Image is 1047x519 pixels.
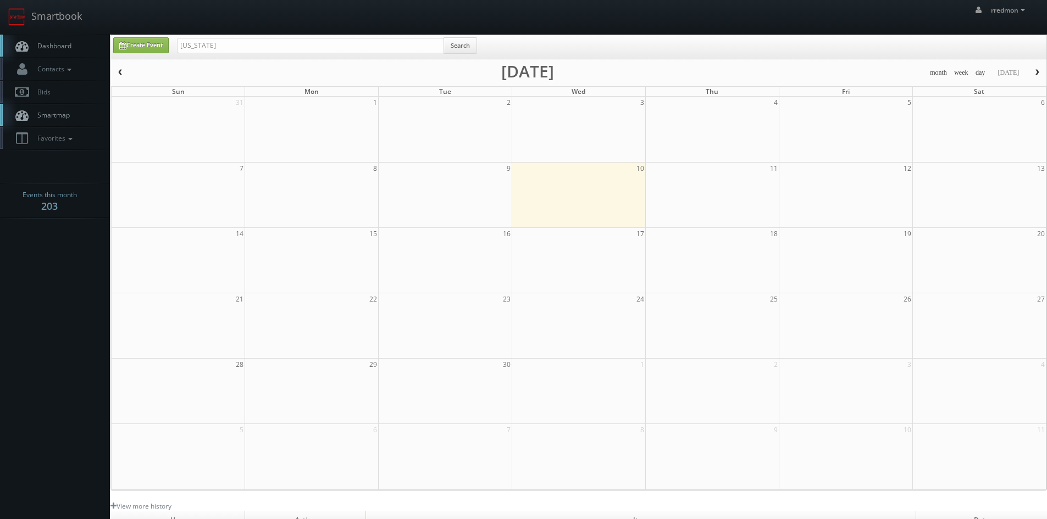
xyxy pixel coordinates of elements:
span: 4 [1040,359,1046,370]
span: 8 [639,424,645,436]
span: 1 [372,97,378,108]
a: View more history [110,501,171,511]
span: Smartmap [32,110,70,120]
span: 11 [1036,424,1046,436]
span: 16 [502,228,512,239]
button: day [972,66,989,80]
span: 19 [902,228,912,239]
span: Tue [439,87,451,96]
span: 5 [239,424,245,436]
span: 24 [635,293,645,305]
span: 29 [368,359,378,370]
span: 4 [773,97,779,108]
span: Bids [32,87,51,97]
button: [DATE] [994,66,1023,80]
span: 7 [239,163,245,174]
img: smartbook-logo.png [8,8,26,26]
span: Contacts [32,64,74,74]
strong: 203 [41,199,58,213]
span: 30 [502,359,512,370]
span: 2 [506,97,512,108]
span: 6 [372,424,378,436]
span: Sat [974,87,984,96]
button: month [926,66,951,80]
span: 27 [1036,293,1046,305]
span: 31 [235,97,245,108]
span: 26 [902,293,912,305]
span: 21 [235,293,245,305]
span: Thu [706,87,718,96]
span: 9 [773,424,779,436]
span: 23 [502,293,512,305]
span: 3 [639,97,645,108]
span: 22 [368,293,378,305]
span: 10 [902,424,912,436]
span: 7 [506,424,512,436]
span: 20 [1036,228,1046,239]
button: Search [444,37,477,54]
span: 17 [635,228,645,239]
span: 10 [635,163,645,174]
span: 6 [1040,97,1046,108]
span: Dashboard [32,41,71,51]
span: 11 [769,163,779,174]
span: 15 [368,228,378,239]
span: 28 [235,359,245,370]
button: week [950,66,972,80]
span: Sun [172,87,185,96]
span: 12 [902,163,912,174]
span: 18 [769,228,779,239]
span: 13 [1036,163,1046,174]
span: Fri [842,87,850,96]
span: rredmon [991,5,1028,15]
input: Search for Events [177,38,444,53]
span: Events this month [23,189,77,200]
span: Wed [572,87,585,96]
span: 1 [639,359,645,370]
span: 5 [906,97,912,108]
span: Favorites [32,133,75,143]
span: 3 [906,359,912,370]
span: 14 [235,228,245,239]
span: 2 [773,359,779,370]
h2: [DATE] [501,66,554,77]
span: 9 [506,163,512,174]
span: Mon [304,87,319,96]
a: Create Event [113,37,169,53]
span: 25 [769,293,779,305]
span: 8 [372,163,378,174]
